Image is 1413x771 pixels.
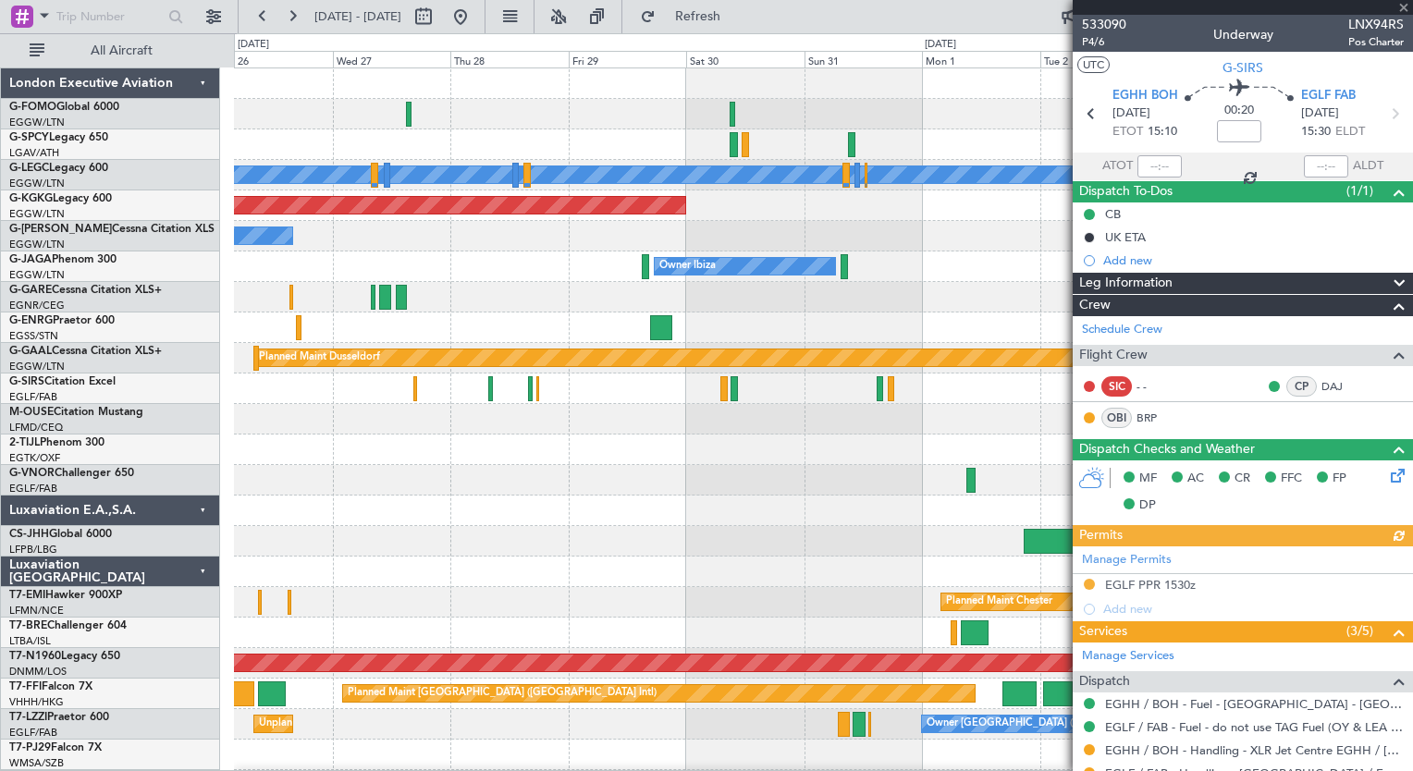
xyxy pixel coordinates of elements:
[9,590,45,601] span: T7-EMI
[9,346,52,357] span: G-GAAL
[1139,496,1156,515] span: DP
[9,620,127,631] a: T7-BREChallenger 604
[9,742,51,753] span: T7-PJ29
[9,468,55,479] span: G-VNOR
[9,712,47,723] span: T7-LZZI
[9,193,112,204] a: G-KGKGLegacy 600
[1082,15,1126,34] span: 533090
[9,437,40,448] span: 2-TIJL
[1105,206,1121,222] div: CB
[9,651,120,662] a: T7-N1960Legacy 650
[9,163,49,174] span: G-LEGC
[9,529,49,540] span: CS-JHH
[9,238,65,251] a: EGGW/LTN
[9,315,115,326] a: G-ENRGPraetor 600
[9,604,64,618] a: LFMN/NCE
[9,756,64,770] a: WMSA/SZB
[1040,51,1158,67] div: Tue 2
[9,285,52,296] span: G-GARE
[1079,295,1111,316] span: Crew
[1079,621,1127,642] span: Services
[9,268,65,282] a: EGGW/LTN
[9,116,65,129] a: EGGW/LTN
[9,376,116,387] a: G-SIRSCitation Excel
[1224,102,1254,120] span: 00:20
[1079,345,1148,366] span: Flight Crew
[1333,470,1346,488] span: FP
[1112,104,1150,123] span: [DATE]
[1348,34,1404,50] span: Pos Charter
[1082,647,1174,666] a: Manage Services
[1112,87,1178,105] span: EGHH BOH
[1079,273,1173,294] span: Leg Information
[1187,470,1204,488] span: AC
[1301,123,1331,141] span: 15:30
[1137,410,1178,426] a: BRP
[9,482,57,496] a: EGLF/FAB
[9,726,57,740] a: EGLF/FAB
[1301,87,1356,105] span: EGLF FAB
[9,315,53,326] span: G-ENRG
[9,421,63,434] a: LFMD/CEQ
[9,132,108,143] a: G-SPCYLegacy 650
[9,360,65,373] a: EGGW/LTN
[925,37,956,53] div: [DATE]
[1077,56,1110,73] button: UTC
[1286,376,1317,397] div: CP
[9,742,102,753] a: T7-PJ29Falcon 7X
[1321,378,1363,395] a: DAJ
[686,51,804,67] div: Sat 30
[659,252,716,280] div: Owner Ibiza
[1335,123,1365,141] span: ELDT
[9,468,134,479] a: G-VNORChallenger 650
[1105,229,1146,245] div: UK ETA
[1082,34,1126,50] span: P4/6
[1103,252,1404,268] div: Add new
[20,36,201,66] button: All Aircraft
[9,102,119,113] a: G-FOMOGlobal 6000
[1281,470,1302,488] span: FFC
[9,634,51,648] a: LTBA/ISL
[9,712,109,723] a: T7-LZZIPraetor 600
[9,651,61,662] span: T7-N1960
[1346,181,1373,201] span: (1/1)
[238,37,269,53] div: [DATE]
[9,346,162,357] a: G-GAALCessna Citation XLS+
[9,224,112,235] span: G-[PERSON_NAME]
[9,665,67,679] a: DNMM/LOS
[333,51,450,67] div: Wed 27
[9,285,162,296] a: G-GARECessna Citation XLS+
[9,376,44,387] span: G-SIRS
[56,3,163,31] input: Trip Number
[9,102,56,113] span: G-FOMO
[9,146,59,160] a: LGAV/ATH
[1101,376,1132,397] div: SIC
[9,590,122,601] a: T7-EMIHawker 900XP
[9,407,54,418] span: M-OUSE
[9,254,117,265] a: G-JAGAPhenom 300
[1101,408,1132,428] div: OBI
[569,51,686,67] div: Fri 29
[922,51,1039,67] div: Mon 1
[9,529,112,540] a: CS-JHHGlobal 6000
[1079,439,1255,460] span: Dispatch Checks and Weather
[9,407,143,418] a: M-OUSECitation Mustang
[1301,104,1339,123] span: [DATE]
[1105,719,1404,735] a: EGLF / FAB - Fuel - do not use TAG Fuel (OY & LEA only) EGLF / FAB
[1079,671,1130,692] span: Dispatch
[1235,470,1250,488] span: CR
[9,620,47,631] span: T7-BRE
[314,8,401,25] span: [DATE] - [DATE]
[1105,742,1404,758] a: EGHH / BOH - Handling - XLR Jet Centre EGHH / [DEMOGRAPHIC_DATA]
[348,679,657,707] div: Planned Maint [GEOGRAPHIC_DATA] ([GEOGRAPHIC_DATA] Intl)
[9,390,57,404] a: EGLF/FAB
[1223,58,1263,78] span: G-SIRS
[450,51,568,67] div: Thu 28
[1137,378,1178,395] div: - -
[9,163,108,174] a: G-LEGCLegacy 600
[1213,25,1273,44] div: Underway
[9,254,52,265] span: G-JAGA
[1353,157,1383,176] span: ALDT
[9,299,65,312] a: EGNR/CEG
[9,695,64,709] a: VHHH/HKG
